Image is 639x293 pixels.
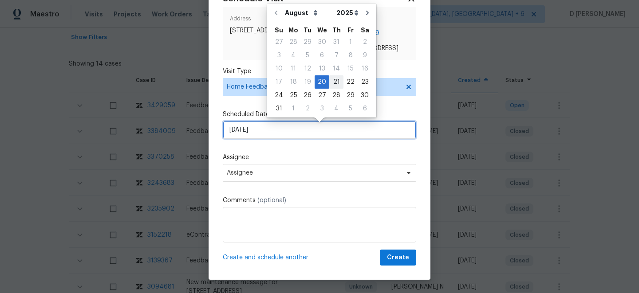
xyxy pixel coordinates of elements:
span: Create and schedule another [223,253,308,262]
div: Mon Aug 18 2025 [286,75,300,89]
div: 9 [358,49,372,62]
div: 6 [315,49,329,62]
div: 18 [286,76,300,88]
div: Sun Aug 03 2025 [272,49,286,62]
div: Tue Aug 05 2025 [300,49,315,62]
div: 1 [343,36,358,48]
abbr: Thursday [332,27,341,33]
div: 14 [329,63,343,75]
div: 4 [286,49,300,62]
div: Thu Aug 28 2025 [329,89,343,102]
div: Sat Aug 30 2025 [358,89,372,102]
div: 7 [329,49,343,62]
abbr: Monday [288,27,298,33]
abbr: Sunday [275,27,283,33]
select: Month [283,6,334,20]
div: Sun Aug 17 2025 [272,75,286,89]
div: 26 [300,89,315,102]
div: Wed Aug 20 2025 [315,75,329,89]
div: Wed Jul 30 2025 [315,35,329,49]
div: Mon Aug 25 2025 [286,89,300,102]
div: Fri Aug 29 2025 [343,89,358,102]
abbr: Saturday [361,27,369,33]
div: 4 [329,102,343,115]
div: 6 [358,102,372,115]
span: [STREET_ADDRESS] [230,26,300,35]
span: Assignee [227,169,401,176]
div: 20 [315,76,329,88]
div: Mon Aug 04 2025 [286,49,300,62]
div: 3 [315,102,329,115]
div: 29 [300,36,315,48]
abbr: Tuesday [304,27,312,33]
div: Thu Aug 07 2025 [329,49,343,62]
div: 25 [286,89,300,102]
div: Tue Aug 19 2025 [300,75,315,89]
div: 24 [272,89,286,102]
div: 8 [343,49,358,62]
div: Sun Jul 27 2025 [272,35,286,49]
abbr: Wednesday [317,27,327,33]
label: Scheduled Date [223,110,416,119]
abbr: Friday [347,27,354,33]
div: 10 [272,63,286,75]
span: (optional) [257,197,286,203]
div: Sat Aug 09 2025 [358,49,372,62]
div: Thu Jul 31 2025 [329,35,343,49]
label: Assignee [223,153,416,162]
div: Fri Aug 01 2025 [343,35,358,49]
div: 19 [300,76,315,88]
div: Sat Aug 23 2025 [358,75,372,89]
div: 30 [315,36,329,48]
div: 11 [286,63,300,75]
div: Mon Sep 01 2025 [286,102,300,115]
span: Address [230,14,300,26]
select: Year [334,6,361,20]
div: Tue Aug 12 2025 [300,62,315,75]
div: Fri Aug 15 2025 [343,62,358,75]
div: 30 [358,89,372,102]
div: Sun Aug 24 2025 [272,89,286,102]
div: 31 [272,102,286,115]
div: Fri Aug 22 2025 [343,75,358,89]
div: 28 [329,89,343,102]
div: Sun Aug 31 2025 [272,102,286,115]
div: Thu Sep 04 2025 [329,102,343,115]
div: 27 [272,36,286,48]
span: Home Feedback P1 [227,82,399,91]
div: Tue Sep 02 2025 [300,102,315,115]
div: Wed Aug 13 2025 [315,62,329,75]
div: Mon Aug 11 2025 [286,62,300,75]
div: 3 [272,49,286,62]
button: Go to previous month [269,4,283,22]
div: 12 [300,63,315,75]
div: Wed Aug 27 2025 [315,89,329,102]
div: 31 [329,36,343,48]
div: Fri Aug 08 2025 [343,49,358,62]
div: Tue Aug 26 2025 [300,89,315,102]
div: 15 [343,63,358,75]
div: Sat Aug 02 2025 [358,35,372,49]
div: Tue Jul 29 2025 [300,35,315,49]
div: Wed Sep 03 2025 [315,102,329,115]
div: Sun Aug 10 2025 [272,62,286,75]
div: Thu Aug 14 2025 [329,62,343,75]
div: 2 [358,36,372,48]
div: 28 [286,36,300,48]
div: 22 [343,76,358,88]
div: 5 [300,49,315,62]
div: Sat Aug 16 2025 [358,62,372,75]
div: 16 [358,63,372,75]
div: 17 [272,76,286,88]
span: Create [387,252,409,263]
label: Comments [223,196,416,205]
div: 21 [329,76,343,88]
label: Visit Type [223,67,416,76]
div: Wed Aug 06 2025 [315,49,329,62]
div: 13 [315,63,329,75]
div: Fri Sep 05 2025 [343,102,358,115]
div: 1 [286,102,300,115]
div: 5 [343,102,358,115]
button: Create [380,250,416,266]
div: Sat Sep 06 2025 [358,102,372,115]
